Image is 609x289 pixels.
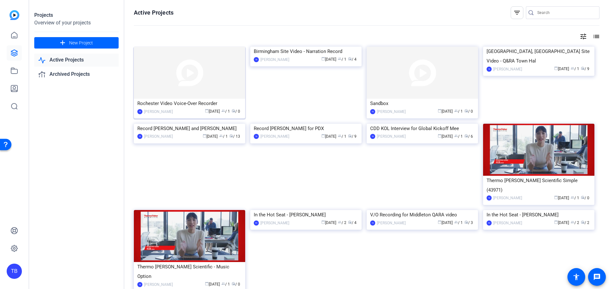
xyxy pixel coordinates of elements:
[254,220,259,226] div: PR
[348,134,352,138] span: radio
[377,133,406,140] div: [PERSON_NAME]
[487,176,591,195] div: Thermo [PERSON_NAME] Scientific Simple (43971)
[348,57,357,62] span: / 4
[137,99,242,108] div: Rochester Video Voice-Over Recorder
[464,134,468,138] span: radio
[493,195,522,201] div: [PERSON_NAME]
[348,57,352,61] span: radio
[454,220,463,225] span: / 1
[232,109,240,114] span: / 0
[581,195,585,199] span: radio
[321,134,325,138] span: calendar_today
[438,134,453,139] span: [DATE]
[571,67,579,71] span: / 1
[338,220,342,224] span: group
[260,133,289,140] div: [PERSON_NAME]
[592,33,599,40] mat-icon: list
[571,220,579,225] span: / 2
[338,57,342,61] span: group
[229,134,233,138] span: radio
[348,220,352,224] span: radio
[221,109,225,113] span: group
[370,220,375,226] div: TB
[321,57,336,62] span: [DATE]
[571,66,574,70] span: group
[487,210,591,220] div: In the Hot Seat - [PERSON_NAME]
[464,109,473,114] span: / 0
[454,109,463,114] span: / 1
[454,220,458,224] span: group
[581,67,589,71] span: / 9
[464,109,468,113] span: radio
[370,99,475,108] div: Sandbox
[229,134,240,139] span: / 13
[137,109,142,114] div: TB
[454,134,463,139] span: / 1
[137,134,142,139] div: TB
[254,57,259,62] div: TB
[554,195,558,199] span: calendar_today
[593,273,601,281] mat-icon: message
[438,134,442,138] span: calendar_today
[221,282,225,286] span: group
[205,109,220,114] span: [DATE]
[571,195,574,199] span: group
[203,134,206,138] span: calendar_today
[338,57,346,62] span: / 1
[454,109,458,113] span: group
[554,67,569,71] span: [DATE]
[7,264,22,279] div: TB
[581,220,589,225] span: / 2
[254,124,358,133] div: Record [PERSON_NAME] for PDX
[260,56,289,63] div: [PERSON_NAME]
[370,124,475,133] div: CDD KOL Interview for Global Kickoff Mee
[554,66,558,70] span: calendar_today
[134,9,174,16] h1: Active Projects
[137,262,242,281] div: Thermo [PERSON_NAME] Scientific - Music Option
[580,33,587,40] mat-icon: tune
[260,220,289,226] div: [PERSON_NAME]
[219,134,228,139] span: / 1
[554,196,569,200] span: [DATE]
[554,220,569,225] span: [DATE]
[205,282,209,286] span: calendar_today
[137,124,242,133] div: Record [PERSON_NAME] and [PERSON_NAME]
[377,220,406,226] div: [PERSON_NAME]
[454,134,458,138] span: group
[338,134,346,139] span: / 1
[254,134,259,139] div: TB
[464,134,473,139] span: / 6
[232,109,235,113] span: radio
[34,54,119,67] a: Active Projects
[10,10,19,20] img: blue-gradient.svg
[487,220,492,226] div: PR
[144,133,173,140] div: [PERSON_NAME]
[537,9,594,16] input: Search
[321,134,336,139] span: [DATE]
[205,109,209,113] span: calendar_today
[34,37,119,49] button: New Project
[573,273,580,281] mat-icon: accessibility
[370,134,375,139] div: TB
[69,40,93,46] span: New Project
[487,47,591,66] div: [GEOGRAPHIC_DATA], [GEOGRAPHIC_DATA] Site Video - Q&RA Town Hal
[203,134,218,139] span: [DATE]
[144,281,173,288] div: [PERSON_NAME]
[321,57,325,61] span: calendar_today
[370,210,475,220] div: V/O Recording for Middleton QARA video
[34,68,119,81] a: Archived Projects
[348,134,357,139] span: / 9
[144,108,173,115] div: [PERSON_NAME]
[59,39,67,47] mat-icon: add
[338,220,346,225] span: / 2
[232,282,240,286] span: / 0
[205,282,220,286] span: [DATE]
[487,67,492,72] div: TB
[221,282,230,286] span: / 1
[581,196,589,200] span: / 0
[581,66,585,70] span: radio
[571,196,579,200] span: / 1
[34,11,119,19] div: Projects
[221,109,230,114] span: / 1
[581,220,585,224] span: radio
